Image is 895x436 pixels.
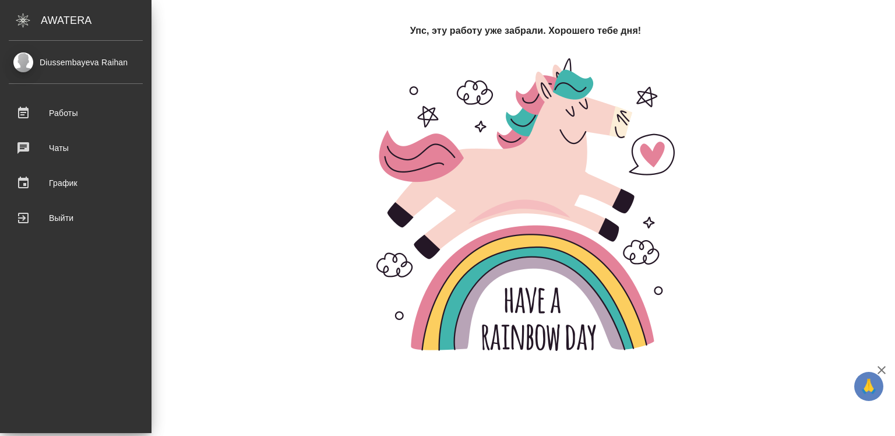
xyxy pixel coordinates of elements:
[3,168,149,198] a: График
[9,139,143,157] div: Чаты
[410,24,642,38] h4: Упс, эту работу уже забрали. Хорошего тебе дня!
[9,56,143,69] div: Diussembayeva Raihan
[9,104,143,122] div: Работы
[3,133,149,163] a: Чаты
[854,372,883,401] button: 🙏
[3,203,149,233] a: Выйти
[41,9,151,32] div: AWATERA
[9,174,143,192] div: График
[9,209,143,227] div: Выйти
[859,374,879,399] span: 🙏
[3,99,149,128] a: Работы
